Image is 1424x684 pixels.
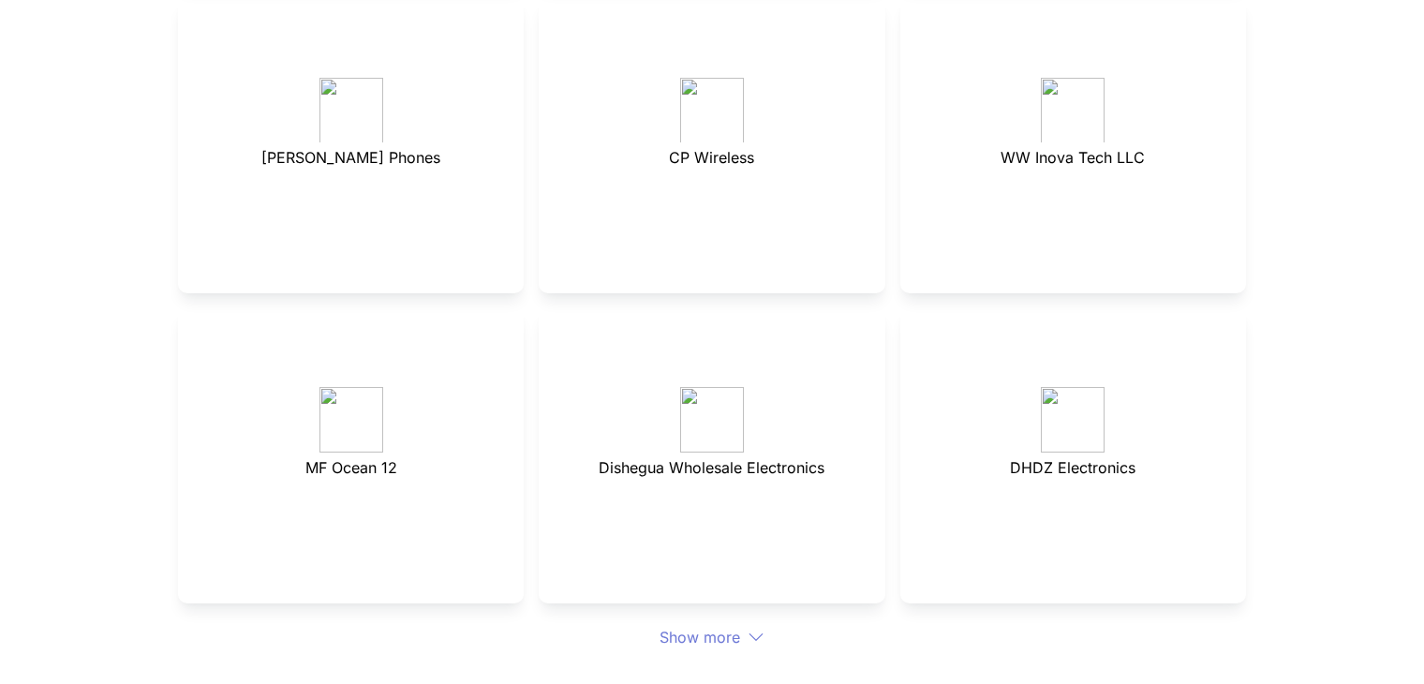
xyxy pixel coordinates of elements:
span: WW Inova Tech LLC [1001,148,1145,167]
span: Dishegua Wholesale Electronics [599,458,824,477]
span: MF Ocean 12 [305,458,397,477]
span: [PERSON_NAME] Phones [261,148,440,167]
span: DHDZ Electronics [1010,458,1135,477]
div: Show more [178,626,1246,648]
span: CP Wireless [669,148,754,167]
